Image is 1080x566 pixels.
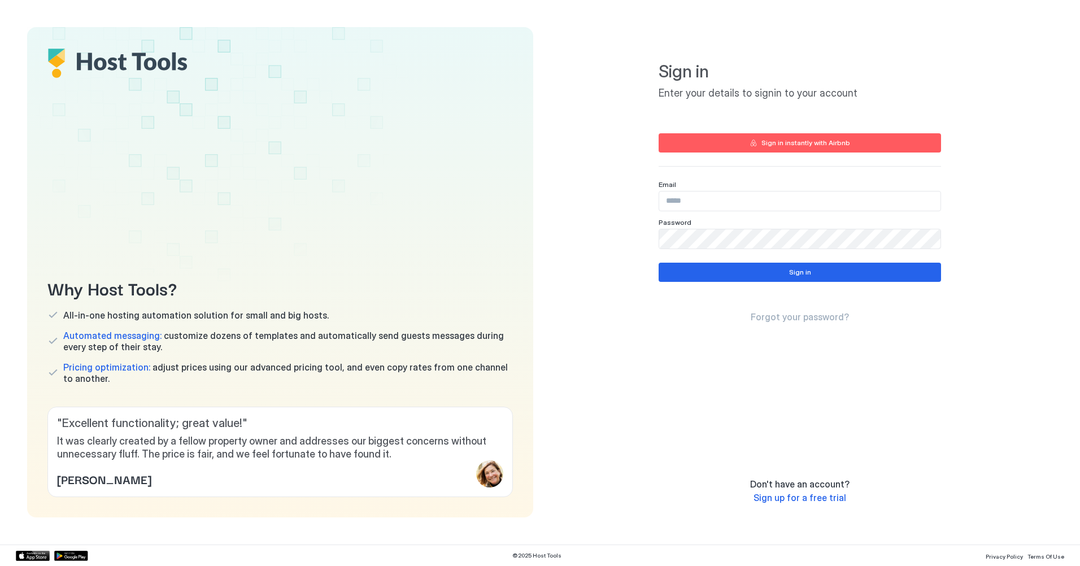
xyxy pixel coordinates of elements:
span: " Excellent functionality; great value! " [57,416,503,430]
a: Terms Of Use [1027,550,1064,561]
span: [PERSON_NAME] [57,471,151,487]
button: Sign in [659,263,941,282]
div: Sign in instantly with Airbnb [761,138,850,148]
span: Privacy Policy [986,553,1023,560]
span: Enter your details to signin to your account [659,87,941,100]
span: Don't have an account? [750,478,850,490]
div: Sign in [789,267,811,277]
button: Sign in instantly with Airbnb [659,133,941,153]
span: customize dozens of templates and automatically send guests messages during every step of their s... [63,330,513,352]
span: Email [659,180,676,189]
div: profile [476,460,503,487]
a: Forgot your password? [751,311,849,323]
span: Password [659,218,691,227]
span: Sign up for a free trial [754,492,846,503]
span: All-in-one hosting automation solution for small and big hosts. [63,310,329,321]
span: Sign in [659,61,941,82]
span: Automated messaging: [63,330,162,341]
a: Privacy Policy [986,550,1023,561]
span: © 2025 Host Tools [512,552,561,559]
span: It was clearly created by a fellow property owner and addresses our biggest concerns without unne... [57,435,503,460]
span: Terms Of Use [1027,553,1064,560]
input: Input Field [659,191,940,211]
a: Google Play Store [54,551,88,561]
input: Input Field [659,229,940,249]
span: adjust prices using our advanced pricing tool, and even copy rates from one channel to another. [63,362,513,384]
a: App Store [16,551,50,561]
span: Pricing optimization: [63,362,150,373]
a: Sign up for a free trial [754,492,846,504]
span: Why Host Tools? [47,275,513,301]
